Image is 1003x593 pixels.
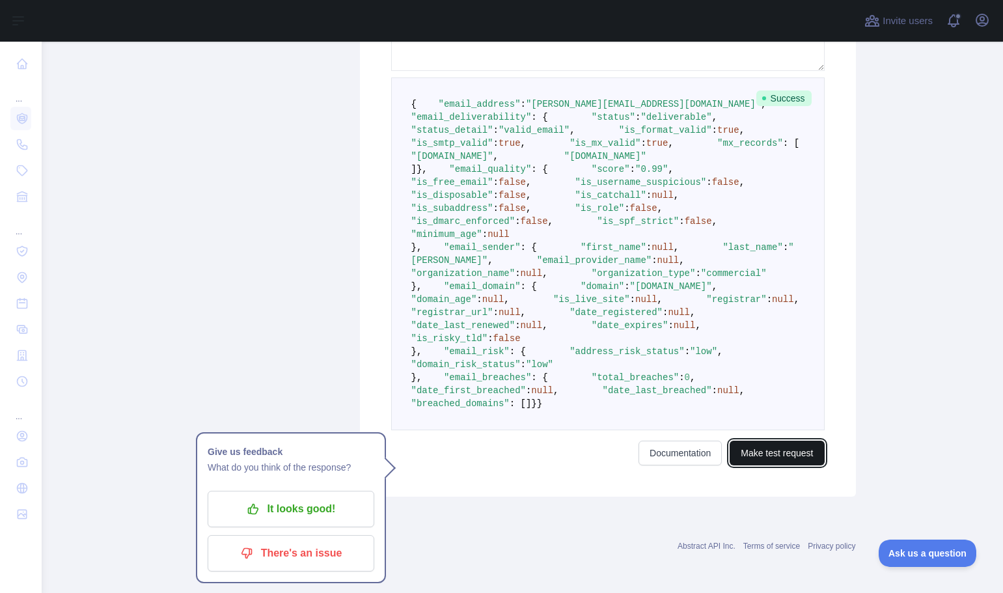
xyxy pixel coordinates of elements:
span: : [712,125,717,135]
span: : [695,268,700,279]
span: { [411,99,417,109]
span: , [794,294,799,305]
span: "is_dmarc_enforced" [411,216,515,227]
span: "commercial" [701,268,767,279]
span: "status" [592,112,635,122]
div: ... [10,396,31,422]
span: "email_domain" [444,281,521,292]
span: true [646,138,668,148]
span: "0.99" [635,164,668,174]
span: , [712,216,717,227]
span: "low" [526,359,553,370]
span: 0 [685,372,690,383]
span: "date_last_breached" [603,385,712,396]
span: , [712,112,717,122]
span: "is_free_email" [411,177,493,187]
span: ] [411,164,417,174]
span: "is_risky_tld" [411,333,488,344]
span: "email_risk" [444,346,510,357]
span: null [772,294,794,305]
span: null [668,307,690,318]
span: "domain_risk_status" [411,359,521,370]
span: null [652,242,674,253]
span: "is_role" [575,203,625,214]
span: , [570,125,575,135]
span: , [674,190,679,200]
span: , [526,177,531,187]
button: Invite users [862,10,935,31]
span: "date_last_renewed" [411,320,515,331]
a: Documentation [639,441,722,465]
span: "email_sender" [444,242,521,253]
span: "is_disposable" [411,190,493,200]
button: Make test request [730,441,824,465]
span: "date_expires" [592,320,668,331]
span: , [739,177,745,187]
span: , [493,151,499,161]
span: : [515,216,520,227]
a: Terms of service [743,542,800,551]
span: }, [411,242,422,253]
span: "is_live_site" [553,294,630,305]
span: false [630,203,657,214]
span: : [706,177,711,187]
span: false [499,177,526,187]
span: : [646,190,652,200]
span: null [531,385,553,396]
span: , [690,372,695,383]
span: "is_catchall" [575,190,646,200]
span: : [640,138,646,148]
span: false [499,203,526,214]
span: "first_name" [581,242,646,253]
span: , [488,255,493,266]
span: , [521,307,526,318]
span: "deliverable" [640,112,711,122]
span: : [668,320,673,331]
span: "registrar" [706,294,766,305]
div: ... [10,78,31,104]
span: "score" [592,164,630,174]
span: : [] [510,398,532,409]
span: "breached_domains" [411,398,510,409]
span: : [767,294,772,305]
iframe: Toggle Customer Support [879,540,977,567]
span: "email_breaches" [444,372,531,383]
span: "minimum_age" [411,229,482,240]
span: "mx_records" [717,138,783,148]
span: , [679,255,684,266]
span: : [476,294,482,305]
span: "valid_email" [499,125,570,135]
span: : { [531,164,547,174]
span: , [526,203,531,214]
span: : [630,294,635,305]
span: } [537,398,542,409]
span: : [526,385,531,396]
span: : [493,125,499,135]
span: false [685,216,712,227]
span: }, [417,164,428,174]
span: : [624,203,629,214]
span: , [712,281,717,292]
span: "registrar_url" [411,307,493,318]
span: true [717,125,739,135]
span: "date_registered" [570,307,663,318]
span: , [542,320,547,331]
span: "low" [690,346,717,357]
span: Invite users [883,14,933,29]
span: : { [531,112,547,122]
span: , [657,203,663,214]
span: , [521,138,526,148]
span: "[DOMAIN_NAME]" [564,151,646,161]
span: , [553,385,558,396]
span: , [668,164,673,174]
span: }, [411,281,422,292]
span: "organization_type" [592,268,696,279]
span: true [499,138,521,148]
span: "email_quality" [449,164,531,174]
span: : [712,385,717,396]
span: "[DOMAIN_NAME]" [411,151,493,161]
span: : [663,307,668,318]
span: : [679,372,684,383]
span: "email_address" [439,99,521,109]
span: , [695,320,700,331]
